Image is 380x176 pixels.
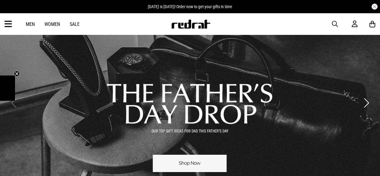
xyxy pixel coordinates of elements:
button: Close teaser [14,71,20,77]
a: Men [26,21,35,27]
button: Next slide [362,96,370,110]
img: Redrat logo [171,20,211,29]
span: [DATE] is [DATE]! Order now to get your gifts in time [148,4,232,9]
a: Women [44,21,60,27]
button: Previous slide [10,96,18,110]
a: Sale [70,21,80,27]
